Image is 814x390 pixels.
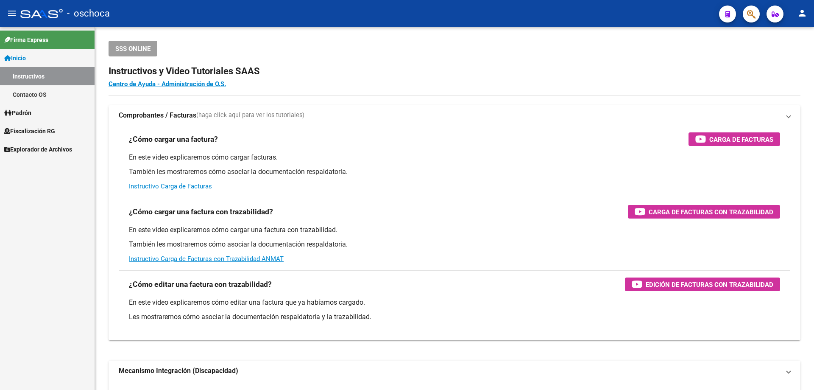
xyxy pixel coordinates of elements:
span: - oschoca [67,4,110,23]
span: Carga de Facturas [709,134,773,145]
span: Edición de Facturas con Trazabilidad [646,279,773,290]
button: Carga de Facturas con Trazabilidad [628,205,780,219]
p: También les mostraremos cómo asociar la documentación respaldatoria. [129,240,780,249]
span: SSS ONLINE [115,45,151,53]
mat-icon: menu [7,8,17,18]
h3: ¿Cómo cargar una factura? [129,133,218,145]
button: SSS ONLINE [109,41,157,56]
h2: Instructivos y Video Tutoriales SAAS [109,63,800,79]
a: Instructivo Carga de Facturas [129,182,212,190]
p: En este video explicaremos cómo editar una factura que ya habíamos cargado. [129,298,780,307]
span: Inicio [4,53,26,63]
a: Centro de Ayuda - Administración de O.S. [109,80,226,88]
a: Instructivo Carga de Facturas con Trazabilidad ANMAT [129,255,284,263]
strong: Comprobantes / Facturas [119,111,196,120]
p: En este video explicaremos cómo cargar facturas. [129,153,780,162]
p: También les mostraremos cómo asociar la documentación respaldatoria. [129,167,780,177]
iframe: Intercom live chat [785,361,806,382]
mat-expansion-panel-header: Mecanismo Integración (Discapacidad) [109,361,800,381]
button: Edición de Facturas con Trazabilidad [625,278,780,291]
strong: Mecanismo Integración (Discapacidad) [119,366,238,376]
span: Firma Express [4,35,48,45]
h3: ¿Cómo cargar una factura con trazabilidad? [129,206,273,218]
mat-expansion-panel-header: Comprobantes / Facturas(haga click aquí para ver los tutoriales) [109,105,800,126]
span: (haga click aquí para ver los tutoriales) [196,111,304,120]
div: Comprobantes / Facturas(haga click aquí para ver los tutoriales) [109,126,800,340]
mat-icon: person [797,8,807,18]
span: Padrón [4,108,31,118]
button: Carga de Facturas [689,132,780,146]
span: Fiscalización RG [4,126,55,136]
span: Explorador de Archivos [4,145,72,154]
p: En este video explicaremos cómo cargar una factura con trazabilidad. [129,225,780,235]
span: Carga de Facturas con Trazabilidad [649,207,773,217]
h3: ¿Cómo editar una factura con trazabilidad? [129,278,272,290]
p: Les mostraremos cómo asociar la documentación respaldatoria y la trazabilidad. [129,312,780,322]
